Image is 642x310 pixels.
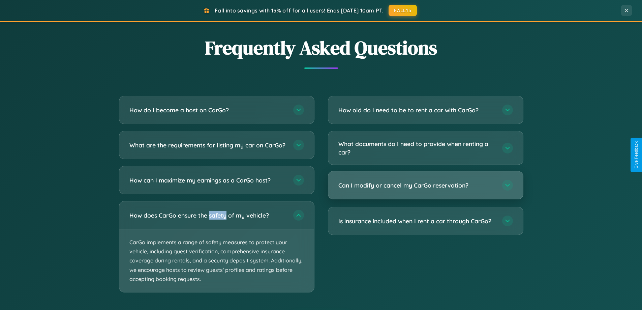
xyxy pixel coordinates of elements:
h3: How do I become a host on CarGo? [129,106,286,114]
h3: What documents do I need to provide when renting a car? [338,140,495,156]
h3: How old do I need to be to rent a car with CarGo? [338,106,495,114]
span: Fall into savings with 15% off for all users! Ends [DATE] 10am PT. [215,7,384,14]
div: Give Feedback [634,141,639,169]
h3: Is insurance included when I rent a car through CarGo? [338,217,495,225]
h3: How can I maximize my earnings as a CarGo host? [129,176,286,185]
h3: Can I modify or cancel my CarGo reservation? [338,181,495,190]
button: FALL15 [389,5,417,16]
p: CarGo implements a range of safety measures to protect your vehicle, including guest verification... [119,229,314,292]
h3: How does CarGo ensure the safety of my vehicle? [129,211,286,220]
h3: What are the requirements for listing my car on CarGo? [129,141,286,149]
h2: Frequently Asked Questions [119,35,523,61]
